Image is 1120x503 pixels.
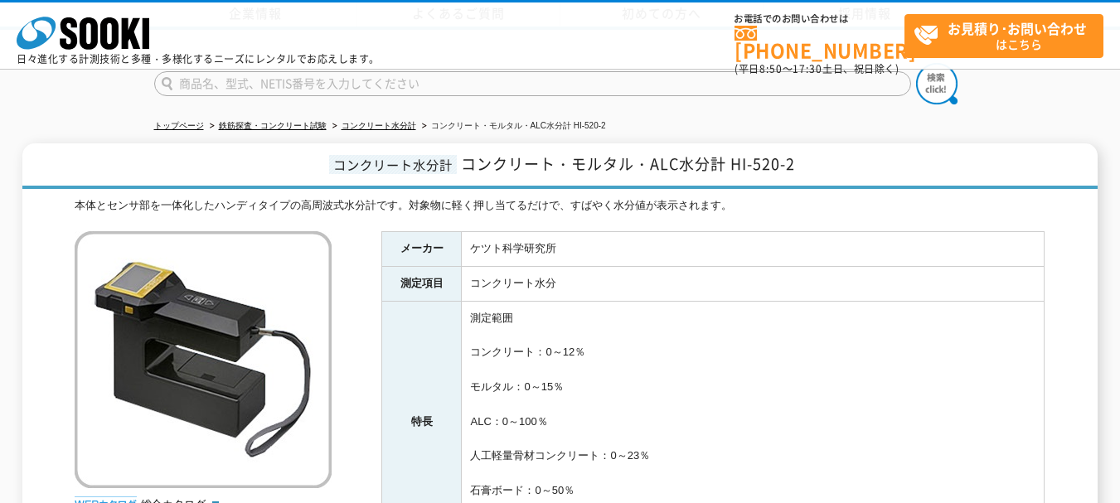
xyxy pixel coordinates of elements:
span: コンクリート水分計 [329,155,457,174]
strong: お見積り･お問い合わせ [948,18,1087,38]
span: 8:50 [759,61,783,76]
a: トップページ [154,121,204,130]
a: 鉄筋探査・コンクリート試験 [219,121,327,130]
span: お電話でのお問い合わせは [735,14,904,24]
span: (平日 ～ 土日、祝日除く) [735,61,899,76]
p: 日々進化する計測技術と多種・多様化するニーズにレンタルでお応えします。 [17,54,380,64]
a: コンクリート水分計 [342,121,416,130]
img: btn_search.png [916,63,958,104]
li: コンクリート・モルタル・ALC水分計 HI-520-2 [419,118,606,135]
th: 測定項目 [382,266,462,301]
a: [PHONE_NUMBER] [735,26,904,60]
div: 本体とセンサ部を一体化したハンディタイプの高周波式水分計です。対象物に軽く押し当てるだけで、すばやく水分値が表示されます。 [75,197,1045,215]
td: ケツト科学研究所 [462,232,1045,267]
img: コンクリート・モルタル・ALC水分計 HI-520-2 [75,231,332,488]
td: コンクリート水分 [462,266,1045,301]
input: 商品名、型式、NETIS番号を入力してください [154,71,911,96]
a: お見積り･お問い合わせはこちら [904,14,1103,58]
th: メーカー [382,232,462,267]
span: 17:30 [793,61,822,76]
span: コンクリート・モルタル・ALC水分計 HI-520-2 [461,152,795,175]
span: はこちら [914,15,1103,56]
